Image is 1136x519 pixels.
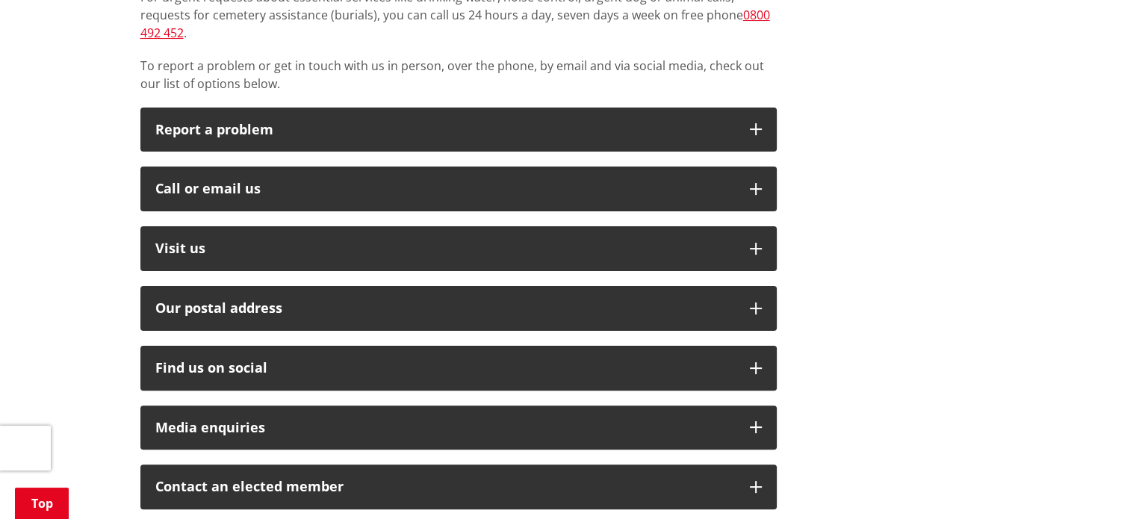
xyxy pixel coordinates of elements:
[140,108,777,152] button: Report a problem
[155,241,735,256] p: Visit us
[140,57,777,93] p: To report a problem or get in touch with us in person, over the phone, by email and via social me...
[140,7,770,41] a: 0800 492 452
[140,226,777,271] button: Visit us
[140,464,777,509] button: Contact an elected member
[155,420,735,435] div: Media enquiries
[1067,456,1121,510] iframe: Messenger Launcher
[155,361,735,376] div: Find us on social
[140,346,777,391] button: Find us on social
[155,122,735,137] p: Report a problem
[140,405,777,450] button: Media enquiries
[155,479,735,494] p: Contact an elected member
[15,488,69,519] a: Top
[140,286,777,331] button: Our postal address
[140,167,777,211] button: Call or email us
[155,181,735,196] div: Call or email us
[155,301,735,316] h2: Our postal address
